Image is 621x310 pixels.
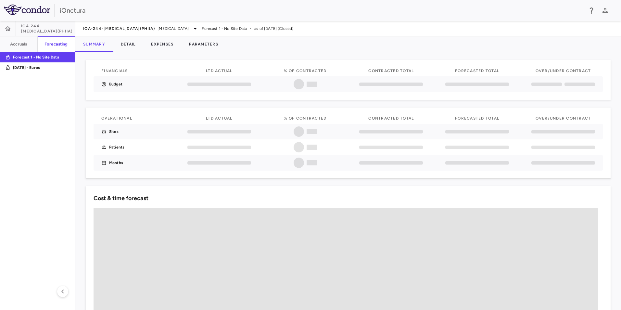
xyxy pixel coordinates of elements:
[455,116,499,121] span: Forecasted Total
[368,69,414,73] span: Contracted Total
[94,194,148,203] h6: Cost & time forecast
[10,41,27,47] h6: Accruals
[368,116,414,121] span: Contracted Total
[60,6,583,15] div: iOnctura
[284,116,327,121] span: % of Contracted
[109,144,124,150] p: Patients
[536,116,591,121] span: Over/Under Contract
[143,36,181,52] button: Expenses
[13,65,61,71] p: [DATE] - Euros
[113,36,144,52] button: Detail
[109,129,119,135] p: Sites
[101,69,128,73] span: Financials
[250,26,252,32] span: •
[44,41,68,47] h6: Forecasting
[206,116,233,121] span: LTD Actual
[158,26,189,32] span: [MEDICAL_DATA]
[536,69,591,73] span: Over/Under Contract
[4,5,50,15] img: logo-full-SnFGN8VE.png
[181,36,226,52] button: Parameters
[75,36,113,52] button: Summary
[109,160,123,166] p: Months
[254,26,293,32] span: as of [DATE] (Closed)
[21,23,75,34] span: IOA-244-[MEDICAL_DATA](PhIIa)
[13,54,61,60] p: Forecast 1 - No Site Data
[101,116,132,121] span: Operational
[202,26,247,32] span: Forecast 1 - No Site Data
[206,69,233,73] span: LTD actual
[109,81,122,87] p: Budget
[284,69,327,73] span: % of Contracted
[83,26,155,31] span: IOA-244-[MEDICAL_DATA](PhIIa)
[455,69,499,73] span: Forecasted Total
